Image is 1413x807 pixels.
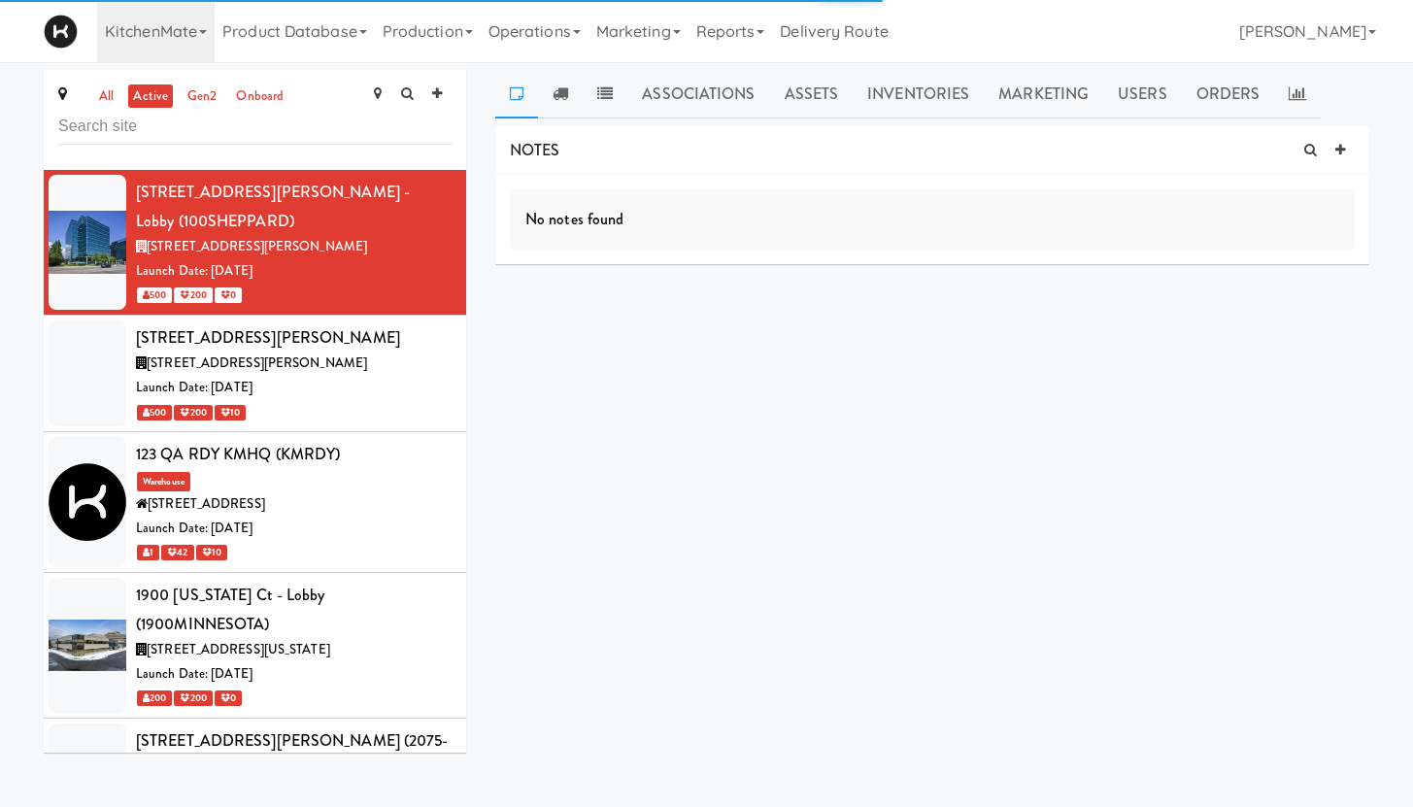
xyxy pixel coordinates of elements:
a: Assets [770,70,854,118]
li: [STREET_ADDRESS][PERSON_NAME] - Lobby (100SHEPPARD)[STREET_ADDRESS][PERSON_NAME]Launch Date: [DAT... [44,170,466,316]
span: 10 [196,545,227,560]
a: Associations [627,70,769,118]
div: [STREET_ADDRESS][PERSON_NAME] (2075-[PERSON_NAME]) [136,726,452,784]
span: 10 [215,405,246,420]
input: Search site [58,109,452,145]
img: Micromart [44,15,78,49]
span: 200 [174,405,212,420]
span: [STREET_ADDRESS][PERSON_NAME] [147,237,367,255]
div: Launch Date: [DATE] [136,376,452,400]
span: [STREET_ADDRESS][US_STATE] [147,640,330,658]
div: No notes found [510,189,1355,250]
a: all [94,84,118,109]
span: [STREET_ADDRESS][PERSON_NAME] [147,353,367,372]
div: 1900 [US_STATE] Ct - Lobby (1900MINNESOTA) [136,581,452,638]
span: 500 [137,405,172,420]
li: 1900 [US_STATE] Ct - Lobby (1900MINNESOTA)[STREET_ADDRESS][US_STATE]Launch Date: [DATE] 200 200 0 [44,573,466,719]
a: active [128,84,173,109]
span: 200 [174,690,212,706]
a: Orders [1182,70,1275,118]
span: [STREET_ADDRESS] [148,494,265,513]
a: gen2 [183,84,221,109]
span: Warehouse [137,472,190,491]
span: 1 [137,545,159,560]
span: 0 [215,287,242,303]
span: 500 [137,287,172,303]
div: 123 QA RDY KMHQ (KMRDY) [136,440,452,469]
div: [STREET_ADDRESS][PERSON_NAME] - Lobby (100SHEPPARD) [136,178,452,235]
a: onboard [231,84,288,109]
span: 200 [174,287,212,303]
div: Launch Date: [DATE] [136,259,452,284]
a: Users [1103,70,1182,118]
li: [STREET_ADDRESS][PERSON_NAME][STREET_ADDRESS][PERSON_NAME]Launch Date: [DATE] 500 200 10 [44,316,466,432]
div: Launch Date: [DATE] [136,662,452,687]
span: 42 [161,545,193,560]
a: Inventories [853,70,984,118]
span: NOTES [510,139,560,161]
a: Marketing [984,70,1103,118]
div: [STREET_ADDRESS][PERSON_NAME] [136,323,452,353]
span: 200 [137,690,172,706]
li: 123 QA RDY KMHQ (KMRDY)Warehouse[STREET_ADDRESS]Launch Date: [DATE] 1 42 10 [44,432,466,573]
div: Launch Date: [DATE] [136,517,452,541]
span: 0 [215,690,242,706]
